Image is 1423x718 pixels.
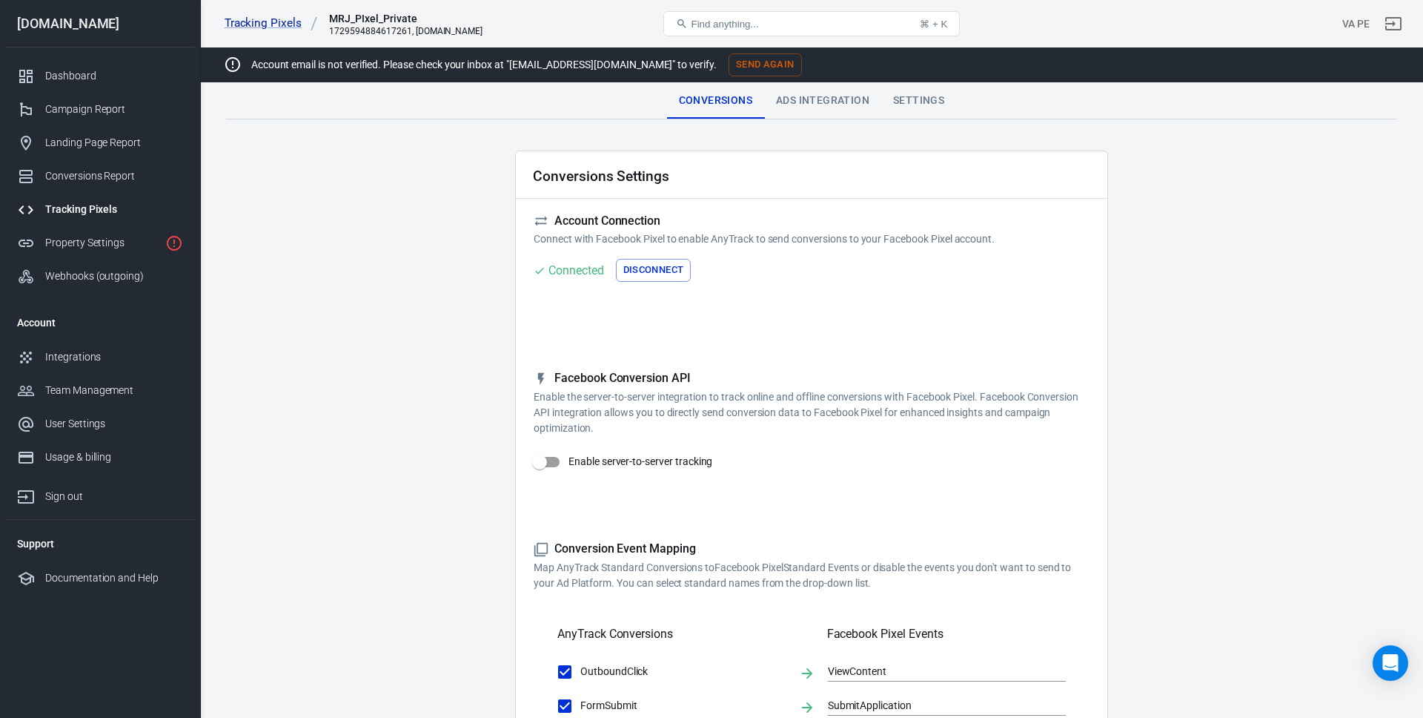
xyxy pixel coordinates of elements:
div: Conversions Report [45,168,183,184]
div: Tracking Pixels [45,202,183,217]
button: Disconnect [616,259,691,282]
div: Team Management [45,383,183,398]
div: Settings [881,83,956,119]
h5: AnyTrack Conversions [557,627,673,642]
li: Support [5,526,195,561]
li: Account [5,305,195,340]
div: Webhooks (outgoing) [45,269,183,284]
p: Account email is not verified. Please check your inbox at "[EMAIL_ADDRESS][DOMAIN_NAME]" to verify. [251,57,717,73]
h5: Conversion Event Mapping [534,541,1089,557]
input: Event Name [828,662,1044,681]
div: Property Settings [45,235,159,251]
div: Campaign Report [45,102,183,117]
div: Usage & billing [45,449,183,465]
span: OutboundClick [580,664,787,679]
div: [DOMAIN_NAME] [5,17,195,30]
h5: Facebook Conversion API [534,371,1089,386]
a: Webhooks (outgoing) [5,260,195,293]
div: ⌘ + K [920,19,947,30]
div: Account id: qidNBLJg [1342,16,1370,32]
span: Enable server-to-server tracking [568,454,712,470]
div: Landing Page Report [45,135,183,151]
h5: Facebook Pixel Events [827,627,1066,642]
a: Campaign Report [5,93,195,126]
a: Landing Page Report [5,126,195,159]
p: Map AnyTrack Standard Conversions to Facebook Pixel Standard Events or disable the events you don... [534,560,1089,591]
button: Send Again [729,53,802,76]
div: Integrations [45,349,183,365]
div: Connected [548,261,604,280]
a: Dashboard [5,59,195,93]
a: Usage & billing [5,441,195,474]
h2: Conversions Settings [533,168,669,184]
button: Find anything...⌘ + K [663,11,960,36]
a: User Settings [5,407,195,441]
div: User Settings [45,416,183,432]
a: Team Management [5,374,195,407]
span: Find anything... [691,19,758,30]
a: Property Settings [5,226,195,260]
a: Tracking Pixels [5,193,195,226]
div: Ads Integration [764,83,881,119]
a: Integrations [5,340,195,374]
div: Conversions [667,83,764,119]
div: Open Intercom Messenger [1373,645,1408,681]
span: FormSubmit [580,698,787,714]
div: Documentation and Help [45,570,183,586]
a: Sign out [1376,6,1411,42]
div: Sign out [45,489,183,504]
h5: Account Connection [534,214,1089,229]
svg: Property is not installed yet [165,234,183,252]
div: MRJ_PIxel_Private [329,11,477,26]
p: Enable the server-to-server integration to track online and offline conversions with Facebook Pix... [534,389,1089,436]
p: Connect with Facebook Pixel to enable AnyTrack to send conversions to your Facebook Pixel account. [534,231,1089,247]
a: Tracking Pixels [225,16,318,31]
div: 1729594884617261, tuume.com [329,26,482,36]
input: Event Name [828,696,1044,715]
a: Conversions Report [5,159,195,193]
div: Dashboard [45,68,183,84]
a: Sign out [5,474,195,513]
